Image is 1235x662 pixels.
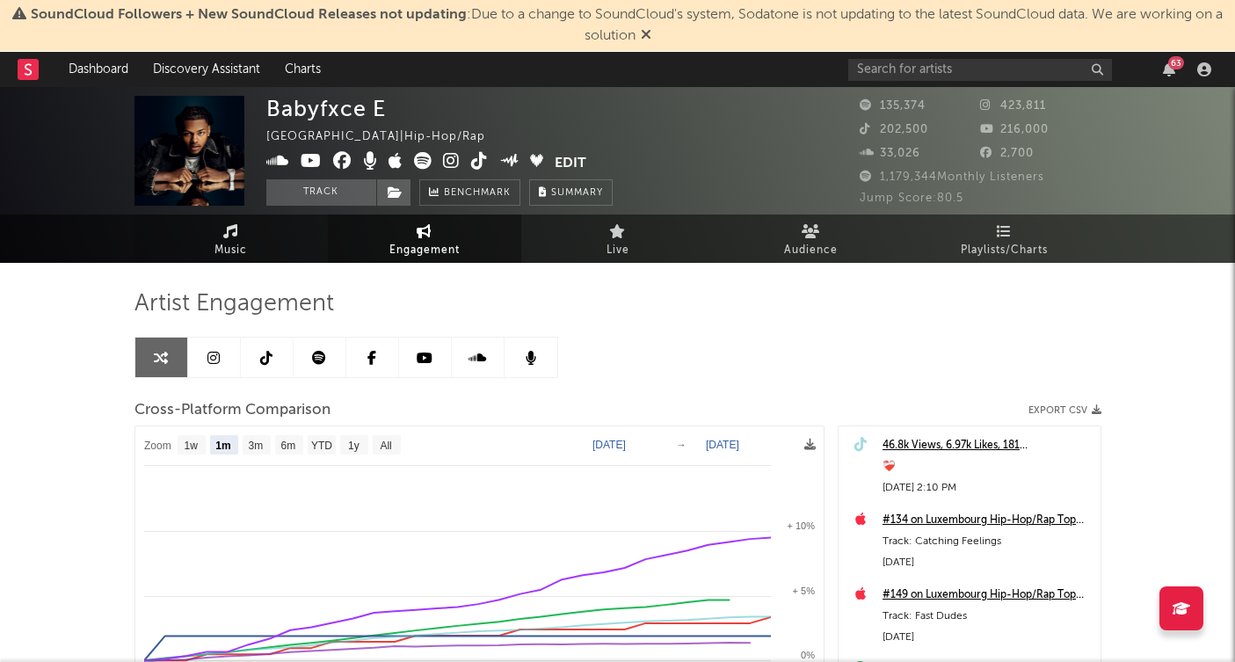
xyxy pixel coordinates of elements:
a: #134 on Luxembourg Hip-Hop/Rap Top Videos [883,510,1092,531]
div: [DATE] [883,552,1092,573]
span: Summary [551,188,603,198]
text: Zoom [144,440,171,452]
text: YTD [310,440,331,452]
div: Track: Catching Feelings [883,531,1092,552]
text: 1w [184,440,198,452]
span: Audience [784,240,838,261]
a: Dashboard [56,52,141,87]
button: Export CSV [1028,405,1101,416]
span: 135,374 [860,100,926,112]
button: Track [266,179,376,206]
span: Benchmark [444,183,511,204]
button: 63 [1163,62,1175,76]
span: 33,026 [860,148,920,159]
span: Engagement [389,240,460,261]
div: [DATE] [883,627,1092,648]
button: Summary [529,179,613,206]
a: Audience [715,215,908,263]
text: All [380,440,391,452]
span: Cross-Platform Comparison [134,400,331,421]
span: Jump Score: 80.5 [860,193,963,204]
text: 3m [248,440,263,452]
a: Benchmark [419,179,520,206]
span: 2,700 [980,148,1034,159]
div: [GEOGRAPHIC_DATA] | Hip-Hop/Rap [266,127,505,148]
text: → [676,439,687,451]
span: Music [214,240,247,261]
button: Edit [555,152,586,174]
span: 423,811 [980,100,1046,112]
text: 1y [348,440,360,452]
text: + 5% [792,586,815,596]
a: Live [521,215,715,263]
span: : Due to a change to SoundCloud's system, Sodatone is not updating to the latest SoundCloud data.... [31,8,1223,43]
div: [DATE] 2:10 PM [883,477,1092,498]
span: Artist Engagement [134,294,334,315]
text: 0% [801,650,815,660]
span: Dismiss [641,29,651,43]
div: Track: Fast Dudes [883,606,1092,627]
input: Search for artists [848,59,1112,81]
div: Babyfxce E [266,96,386,121]
a: 46.8k Views, 6.97k Likes, 181 [DEMOGRAPHIC_DATA] [883,435,1092,456]
span: 216,000 [980,124,1049,135]
a: Discovery Assistant [141,52,272,87]
a: Music [134,215,328,263]
text: + 10% [787,520,815,531]
a: #149 on Luxembourg Hip-Hop/Rap Top Videos [883,585,1092,606]
a: Playlists/Charts [908,215,1101,263]
div: ❤️‍🩹 [883,456,1092,477]
span: 202,500 [860,124,928,135]
text: 6m [280,440,295,452]
text: 1m [215,440,230,452]
span: 1,179,344 Monthly Listeners [860,171,1044,183]
div: 63 [1168,56,1184,69]
span: Playlists/Charts [961,240,1048,261]
span: Live [607,240,629,261]
text: [DATE] [592,439,626,451]
text: [DATE] [706,439,739,451]
a: Engagement [328,215,521,263]
a: Charts [272,52,333,87]
span: SoundCloud Followers + New SoundCloud Releases not updating [31,8,467,22]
